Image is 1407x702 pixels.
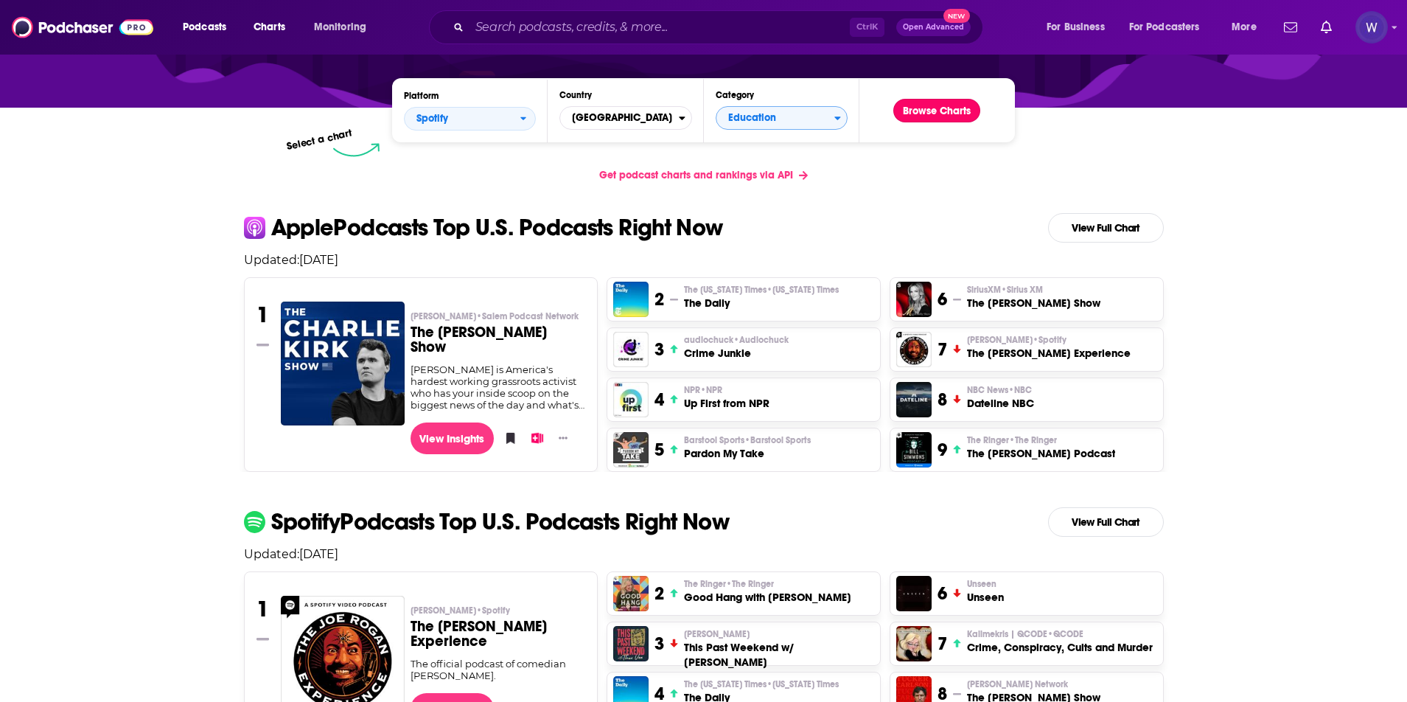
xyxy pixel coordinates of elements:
a: View Insights [411,423,494,454]
p: Charlie Kirk • Salem Podcast Network [411,310,585,322]
h3: The [PERSON_NAME] Experience [411,619,585,649]
button: Countries [559,106,691,130]
h3: 3 [654,633,664,655]
img: The Joe Rogan Experience [896,332,932,367]
div: The official podcast of comedian [PERSON_NAME]. [411,658,585,681]
a: Crime Junkie [613,332,649,367]
a: Crime, Conspiracy, Cults and Murder [896,626,932,661]
a: Charts [244,15,294,39]
a: [PERSON_NAME]•Salem Podcast NetworkThe [PERSON_NAME] Show [411,310,585,364]
h3: The [PERSON_NAME] Experience [967,346,1131,361]
button: open menu [1221,15,1275,39]
h3: Pardon My Take [684,446,811,461]
span: For Podcasters [1129,17,1200,38]
img: Good Hang with Amy Poehler [613,576,649,611]
a: audiochuck•AudiochuckCrime Junkie [684,334,789,361]
span: • [US_STATE] Times [767,285,839,295]
a: View Full Chart [1048,507,1164,537]
img: The Megyn Kelly Show [896,282,932,317]
a: Barstool Sports•Barstool SportsPardon My Take [684,434,811,461]
button: Bookmark Podcast [500,427,514,449]
span: The Ringer [967,434,1057,446]
a: Show notifications dropdown [1315,15,1338,40]
button: Open AdvancedNew [896,18,971,36]
h3: 5 [654,439,664,461]
a: Up First from NPR [613,382,649,417]
p: The Ringer • The Ringer [967,434,1115,446]
span: Spotify [416,114,448,124]
button: Show profile menu [1355,11,1388,44]
a: NPR•NPRUp First from NPR [684,384,769,411]
p: Updated: [DATE] [232,547,1176,561]
span: SiriusXM [967,284,1043,296]
a: Show notifications dropdown [1278,15,1303,40]
span: NBC News [967,384,1032,396]
span: New [943,9,970,23]
img: Unseen [896,576,932,611]
img: The Charlie Kirk Show [281,302,405,425]
img: This Past Weekend w/ Theo Von [613,626,649,661]
h3: 2 [654,288,664,310]
p: NPR • NPR [684,384,769,396]
span: The Ringer [684,578,774,590]
h3: The [PERSON_NAME] Podcast [967,446,1115,461]
h3: 7 [938,338,947,361]
span: Open Advanced [903,24,964,31]
span: • [US_STATE] Times [767,679,839,689]
a: Kallmekris | QCODE•QCODECrime, Conspiracy, Cults and Murder [967,628,1153,655]
span: [PERSON_NAME] [411,605,510,616]
a: Get podcast charts and rankings via API [587,157,820,193]
p: Tucker Carlson Network [967,678,1100,690]
p: audiochuck • Audiochuck [684,334,789,346]
h3: Good Hang with [PERSON_NAME] [684,590,851,605]
a: UnseenUnseen [967,578,1004,605]
a: Pardon My Take [613,432,649,468]
input: Search podcasts, credits, & more... [469,15,850,39]
h3: 3 [654,338,664,361]
img: Dateline NBC [896,382,932,417]
a: The Ringer•The RingerGood Hang with [PERSON_NAME] [684,578,851,605]
img: The Bill Simmons Podcast [896,432,932,468]
a: View Full Chart [1048,213,1164,243]
a: SiriusXM•Sirius XMThe [PERSON_NAME] Show [967,284,1100,310]
button: Categories [716,106,848,130]
p: Kallmekris | QCODE • QCODE [967,628,1153,640]
p: Apple Podcasts Top U.S. Podcasts Right Now [271,216,723,240]
p: Joe Rogan • Spotify [411,605,585,616]
span: • QCODE [1047,629,1083,639]
p: Spotify Podcasts Top U.S. Podcasts Right Now [271,510,730,534]
h3: 8 [938,389,947,411]
p: Barstool Sports • Barstool Sports [684,434,811,446]
p: The Ringer • The Ringer [684,578,851,590]
span: • Sirius XM [1001,285,1043,295]
span: Barstool Sports [684,434,811,446]
span: Unseen [967,578,996,590]
span: Get podcast charts and rankings via API [599,169,793,181]
button: open menu [404,107,536,131]
button: open menu [1036,15,1123,39]
span: • NPR [700,385,722,395]
h3: The [PERSON_NAME] Show [967,296,1100,310]
span: [PERSON_NAME] [967,334,1066,346]
span: For Business [1047,17,1105,38]
a: [PERSON_NAME]This Past Weekend w/ [PERSON_NAME] [684,628,873,670]
button: open menu [172,15,245,39]
span: [PERSON_NAME] [411,310,579,322]
span: [PERSON_NAME] [684,628,750,640]
span: NPR [684,384,722,396]
a: Browse Charts [893,99,980,122]
p: SiriusXM • Sirius XM [967,284,1100,296]
span: Podcasts [183,17,226,38]
img: The Daily [613,282,649,317]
